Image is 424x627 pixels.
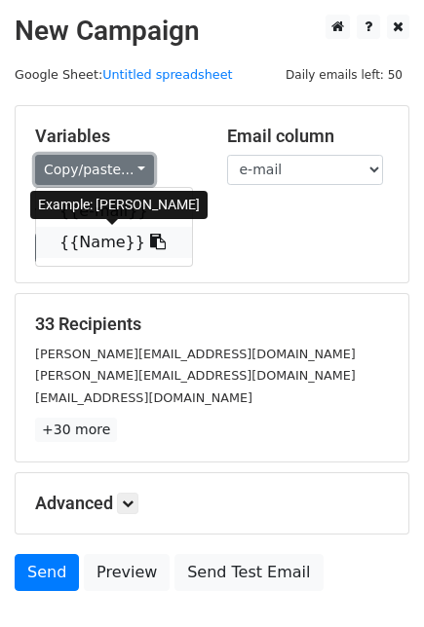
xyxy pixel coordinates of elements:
a: Copy/paste... [35,155,154,185]
h5: Variables [35,126,198,147]
span: Daily emails left: 50 [279,64,409,86]
a: Send Test Email [174,554,323,591]
a: Daily emails left: 50 [279,67,409,82]
div: Example: [PERSON_NAME] [30,191,208,219]
small: [PERSON_NAME][EMAIL_ADDRESS][DOMAIN_NAME] [35,347,356,361]
a: Untitled spreadsheet [102,67,232,82]
small: [EMAIL_ADDRESS][DOMAIN_NAME] [35,390,252,405]
a: +30 more [35,418,117,442]
h5: 33 Recipients [35,313,389,335]
h5: Email column [227,126,390,147]
small: Google Sheet: [15,67,233,82]
a: {{Name}} [36,227,192,258]
small: [PERSON_NAME][EMAIL_ADDRESS][DOMAIN_NAME] [35,368,356,383]
h2: New Campaign [15,15,409,48]
iframe: Chat Widget [327,534,424,627]
a: Preview [84,554,170,591]
a: Send [15,554,79,591]
h5: Advanced [35,493,389,514]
